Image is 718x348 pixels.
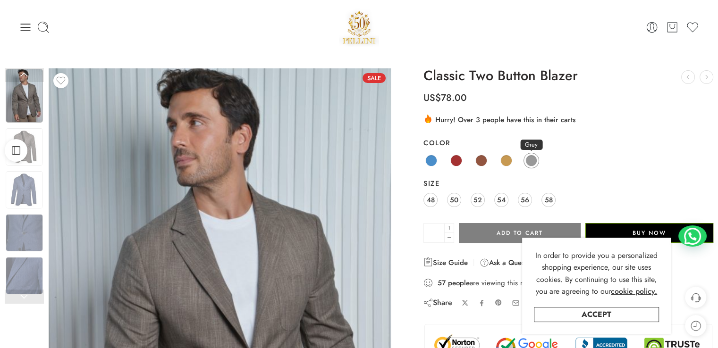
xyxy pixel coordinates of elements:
[645,21,659,34] a: Login / Register
[495,299,502,307] a: Pin on Pinterest
[522,319,616,329] legend: Guaranteed Safe Checkout
[534,307,659,322] a: Accept
[423,257,468,268] a: Size Guide
[512,299,520,307] a: Email to your friends
[427,193,435,206] span: 48
[339,7,380,47] img: Pellini
[423,278,713,288] div: are viewing this right now
[473,193,482,206] span: 52
[423,193,438,207] a: 48
[6,214,43,251] img: b128bbb4980a44df8f91fdeecf904655-Original-scaled-1.jpg
[423,298,452,308] div: Share
[438,278,446,288] strong: 57
[423,138,713,148] label: Color
[423,114,713,125] div: Hurry! Over 3 people have this in their carts
[524,153,539,168] a: Grey
[518,193,532,207] a: 56
[521,193,529,206] span: 56
[423,223,445,243] input: Product quantity
[423,179,713,188] label: Size
[6,257,43,294] img: b128bbb4980a44df8f91fdeecf904655-Original-scaled-1.jpg
[494,193,508,207] a: 54
[535,250,658,297] span: In order to provide you a personalized shopping experience, our site uses cookies. By continuing ...
[666,21,679,34] a: Cart
[6,69,43,123] img: b128bbb4980a44df8f91fdeecf904655-Original-scaled-1.jpg
[448,278,470,288] strong: people
[686,21,699,34] a: Wishlist
[423,91,467,105] bdi: 78.00
[611,285,657,298] a: cookie policy.
[6,171,43,208] img: b128bbb4980a44df8f91fdeecf904655-Original-scaled-1.jpg
[541,193,556,207] a: 58
[478,299,485,307] a: Share on Facebook
[363,73,386,83] span: Sale
[459,223,581,243] button: Add to cart
[462,299,469,307] a: Share on X
[585,223,713,243] button: Buy Now
[423,68,713,83] h1: Classic Two Button Blazer
[497,193,506,206] span: 54
[423,91,441,105] span: US$
[6,128,43,166] img: b128bbb4980a44df8f91fdeecf904655-Original-scaled-1.jpg
[450,193,458,206] span: 50
[520,140,542,150] span: Grey
[545,193,553,206] span: 58
[339,7,380,47] a: Pellini -
[447,193,461,207] a: 50
[471,193,485,207] a: 52
[480,257,536,268] a: Ask a Question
